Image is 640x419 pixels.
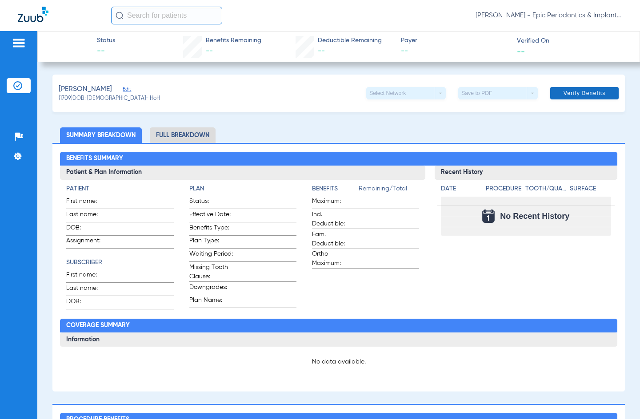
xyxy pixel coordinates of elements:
span: Waiting Period: [189,249,233,261]
span: Verified On [517,36,625,46]
span: Assignment: [66,236,110,248]
span: Plan Type: [189,236,233,248]
span: [PERSON_NAME] [59,84,112,95]
h4: Procedure [486,184,523,194]
h4: Plan [189,184,296,194]
h2: Benefits Summary [60,152,617,166]
span: Status [97,36,115,45]
span: DOB: [66,297,110,309]
span: Benefits Remaining [206,36,261,45]
h4: Date [441,184,478,194]
h2: Coverage Summary [60,319,617,333]
h3: Information [60,332,617,347]
span: Status: [189,197,233,209]
span: Ortho Maximum: [312,249,356,268]
li: Summary Breakdown [60,127,142,143]
h4: Subscriber [66,258,173,267]
span: Fam. Deductible: [312,230,356,249]
span: Remaining/Total [359,184,419,197]
h4: Surface [570,184,611,194]
span: Last name: [66,284,110,296]
app-breakdown-title: Benefits [312,184,359,197]
span: First name: [66,270,110,282]
li: Full Breakdown [150,127,216,143]
input: Search for patients [111,7,222,24]
h3: Recent History [435,166,617,180]
span: Downgrades: [189,283,233,295]
span: No Recent History [500,212,569,221]
span: -- [517,47,525,56]
span: Payer [401,36,509,45]
span: [PERSON_NAME] - Epic Periodontics & Implant Center [476,11,622,20]
span: Edit [123,86,131,95]
span: Maximum: [312,197,356,209]
span: -- [401,46,509,57]
span: Ind. Deductible: [312,210,356,229]
img: Zuub Logo [18,7,48,22]
span: DOB: [66,223,110,235]
span: Benefits Type: [189,223,233,235]
app-breakdown-title: Tooth/Quad [525,184,567,197]
span: First name: [66,197,110,209]
span: -- [97,46,115,57]
span: -- [318,47,325,55]
h3: Patient & Plan Information [60,166,425,180]
button: Verify Benefits [550,87,619,99]
span: -- [206,47,213,55]
app-breakdown-title: Surface [570,184,611,197]
span: Deductible Remaining [318,36,382,45]
span: Effective Date: [189,210,233,222]
img: Calendar [482,209,495,223]
span: Missing Tooth Clause: [189,263,233,281]
span: Last name: [66,210,110,222]
span: Plan Name: [189,296,233,308]
app-breakdown-title: Date [441,184,478,197]
img: hamburger-icon [12,38,26,48]
app-breakdown-title: Procedure [486,184,523,197]
h4: Tooth/Quad [525,184,567,194]
p: No data available. [66,357,611,366]
h4: Benefits [312,184,359,194]
span: Verify Benefits [564,90,606,97]
span: (1709) DOB: [DEMOGRAPHIC_DATA] - HoH [59,95,160,103]
h4: Patient [66,184,173,194]
img: Search Icon [116,12,124,20]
